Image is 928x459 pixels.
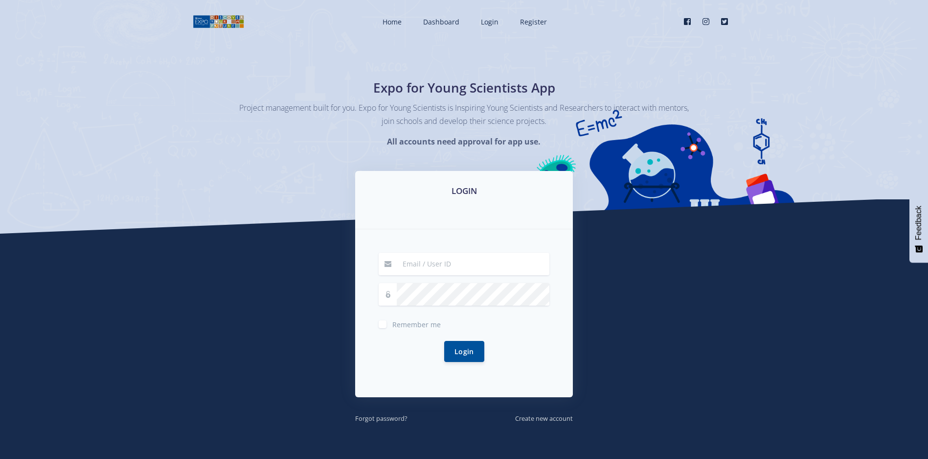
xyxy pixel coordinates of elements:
a: Register [510,9,555,35]
a: Create new account [515,412,573,423]
h3: LOGIN [367,185,561,197]
a: Login [471,9,506,35]
a: Home [373,9,409,35]
small: Forgot password? [355,414,407,423]
button: Feedback - Show survey [909,196,928,263]
img: logo01.png [193,14,244,29]
strong: All accounts need approval for app use. [387,136,541,147]
span: Home [383,17,402,26]
a: Forgot password? [355,412,407,423]
small: Create new account [515,414,573,423]
span: Feedback [914,206,923,240]
a: Dashboard [413,9,467,35]
button: Login [444,341,484,362]
input: Email / User ID [397,253,549,275]
span: Register [520,17,547,26]
p: Project management built for you. Expo for Young Scientists is Inspiring Young Scientists and Res... [239,101,689,128]
h1: Expo for Young Scientists App [286,78,643,97]
span: Remember me [392,320,441,329]
span: Login [481,17,498,26]
span: Dashboard [423,17,459,26]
